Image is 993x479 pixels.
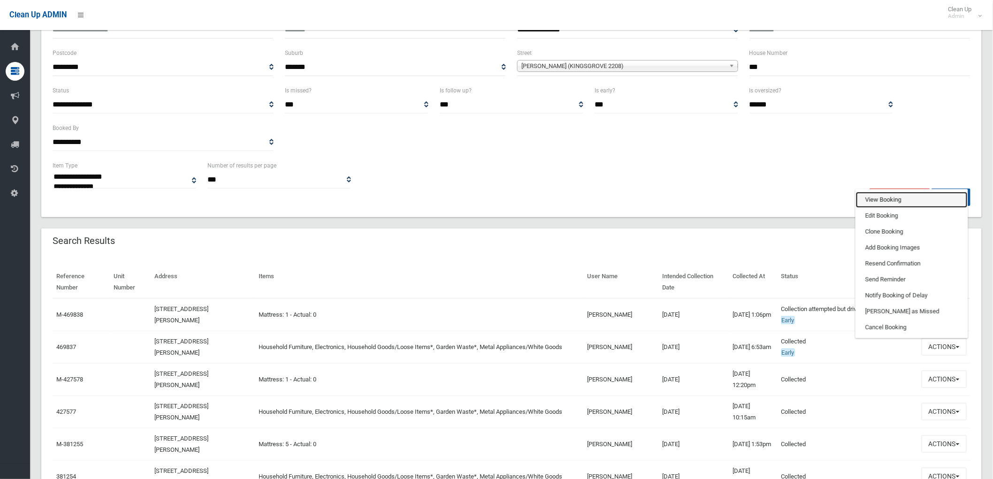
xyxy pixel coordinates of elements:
[56,376,83,383] a: M-427578
[56,311,83,318] a: M-469838
[932,189,970,206] button: Search
[659,363,729,395] td: [DATE]
[56,343,76,350] a: 469837
[856,208,968,224] a: Edit Booking
[729,395,777,428] td: [DATE] 10:15am
[870,189,930,206] a: Clear Search
[583,331,658,363] td: [PERSON_NAME]
[856,304,968,319] a: [PERSON_NAME] as Missed
[856,272,968,288] a: Send Reminder
[778,331,918,363] td: Collected
[285,85,312,96] label: Is missed?
[948,13,972,20] small: Admin
[255,363,583,395] td: Mattress: 1 - Actual: 0
[41,232,126,250] header: Search Results
[154,435,208,453] a: [STREET_ADDRESS][PERSON_NAME]
[255,266,583,298] th: Items
[521,61,726,72] span: [PERSON_NAME] (KINGSGROVE 2208)
[440,85,472,96] label: Is follow up?
[944,6,981,20] span: Clean Up
[729,363,777,395] td: [DATE] 12:20pm
[583,363,658,395] td: [PERSON_NAME]
[781,349,795,357] span: Early
[778,428,918,460] td: Collected
[151,266,255,298] th: Address
[749,48,788,58] label: House Number
[583,266,658,298] th: User Name
[255,331,583,363] td: Household Furniture, Electronics, Household Goods/Loose Items*, Garden Waste*, Metal Appliances/W...
[781,316,795,324] span: Early
[778,298,918,331] td: Collection attempted but driver reported issues
[856,256,968,272] a: Resend Confirmation
[922,403,967,420] button: Actions
[778,266,918,298] th: Status
[922,435,967,453] button: Actions
[749,85,782,96] label: Is oversized?
[856,192,968,208] a: View Booking
[255,395,583,428] td: Household Furniture, Electronics, Household Goods/Loose Items*, Garden Waste*, Metal Appliances/W...
[110,266,151,298] th: Unit Number
[56,408,76,415] a: 427577
[729,331,777,363] td: [DATE] 6:53am
[53,85,69,96] label: Status
[729,298,777,331] td: [DATE] 1:06pm
[659,395,729,428] td: [DATE]
[154,305,208,324] a: [STREET_ADDRESS][PERSON_NAME]
[659,266,729,298] th: Intended Collection Date
[856,240,968,256] a: Add Booking Images
[856,288,968,304] a: Notify Booking of Delay
[583,395,658,428] td: [PERSON_NAME]
[56,441,83,448] a: M-381255
[659,428,729,460] td: [DATE]
[517,48,532,58] label: Street
[255,298,583,331] td: Mattress: 1 - Actual: 0
[207,160,276,171] label: Number of results per page
[53,48,76,58] label: Postcode
[154,338,208,356] a: [STREET_ADDRESS][PERSON_NAME]
[659,331,729,363] td: [DATE]
[778,363,918,395] td: Collected
[9,10,67,19] span: Clean Up ADMIN
[595,85,615,96] label: Is early?
[285,48,303,58] label: Suburb
[729,266,777,298] th: Collected At
[53,160,77,171] label: Item Type
[154,370,208,388] a: [STREET_ADDRESS][PERSON_NAME]
[922,371,967,388] button: Actions
[154,403,208,421] a: [STREET_ADDRESS][PERSON_NAME]
[659,298,729,331] td: [DATE]
[922,338,967,356] button: Actions
[53,123,79,133] label: Booked By
[778,395,918,428] td: Collected
[255,428,583,460] td: Mattress: 5 - Actual: 0
[53,266,110,298] th: Reference Number
[856,319,968,335] a: Cancel Booking
[729,428,777,460] td: [DATE] 1:53pm
[856,224,968,240] a: Clone Booking
[583,428,658,460] td: [PERSON_NAME]
[583,298,658,331] td: [PERSON_NAME]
